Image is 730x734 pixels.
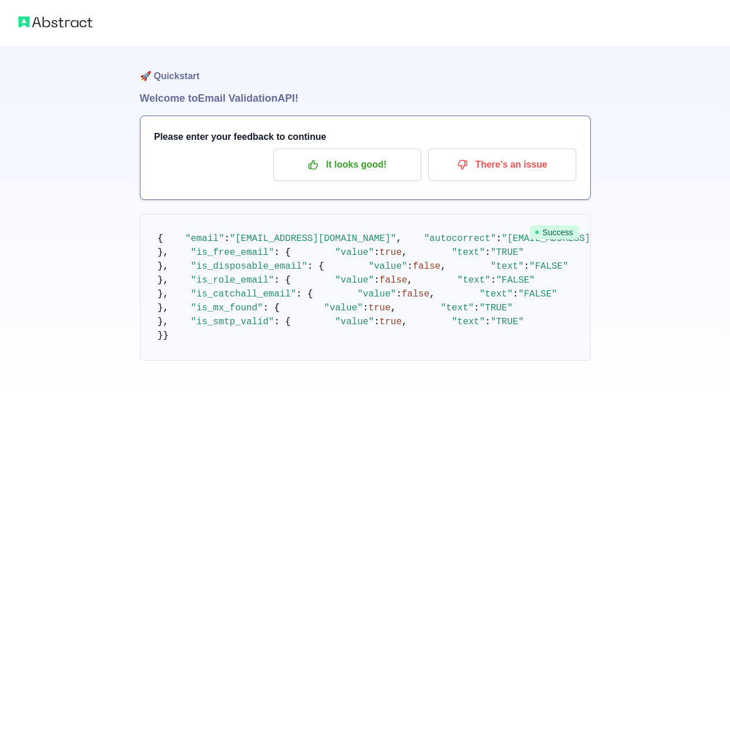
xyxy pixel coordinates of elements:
[429,289,435,299] span: ,
[428,149,576,181] button: There's an issue
[479,303,513,313] span: "TRUE"
[274,317,291,327] span: : {
[502,233,668,244] span: "[EMAIL_ADDRESS][DOMAIN_NAME]"
[368,303,390,313] span: true
[274,275,291,286] span: : {
[518,289,557,299] span: "FALSE"
[424,233,496,244] span: "autocorrect"
[496,275,535,286] span: "FALSE"
[158,233,164,244] span: {
[374,275,380,286] span: :
[229,233,396,244] span: "[EMAIL_ADDRESS][DOMAIN_NAME]"
[380,317,402,327] span: true
[18,14,92,30] img: Abstract logo
[140,46,591,90] h1: 🚀 Quickstart
[273,149,421,181] button: It looks good!
[402,317,407,327] span: ,
[440,261,446,272] span: ,
[335,275,374,286] span: "value"
[451,317,485,327] span: "text"
[407,275,413,286] span: ,
[191,289,296,299] span: "is_catchall_email"
[191,275,274,286] span: "is_role_email"
[496,233,502,244] span: :
[402,247,407,258] span: ,
[191,317,274,327] span: "is_smtp_valid"
[479,289,513,299] span: "text"
[530,225,579,239] span: Success
[513,289,518,299] span: :
[491,261,524,272] span: "text"
[186,233,224,244] span: "email"
[335,247,374,258] span: "value"
[451,247,485,258] span: "text"
[529,261,568,272] span: "FALSE"
[368,261,407,272] span: "value"
[491,247,524,258] span: "TRUE"
[335,317,374,327] span: "value"
[282,155,413,175] p: It looks good!
[274,247,291,258] span: : {
[374,317,380,327] span: :
[374,247,380,258] span: :
[363,303,369,313] span: :
[380,247,402,258] span: true
[224,233,230,244] span: :
[440,303,474,313] span: "text"
[263,303,280,313] span: : {
[396,233,402,244] span: ,
[324,303,363,313] span: "value"
[474,303,480,313] span: :
[396,289,402,299] span: :
[485,317,491,327] span: :
[191,247,274,258] span: "is_free_email"
[380,275,407,286] span: false
[491,317,524,327] span: "TRUE"
[485,247,491,258] span: :
[413,261,440,272] span: false
[140,90,591,106] h1: Welcome to Email Validation API!
[491,275,496,286] span: :
[154,130,576,144] h3: Please enter your feedback to continue
[524,261,529,272] span: :
[357,289,396,299] span: "value"
[191,303,263,313] span: "is_mx_found"
[437,155,568,175] p: There's an issue
[391,303,397,313] span: ,
[407,261,413,272] span: :
[297,289,313,299] span: : {
[191,261,307,272] span: "is_disposable_email"
[402,289,429,299] span: false
[307,261,324,272] span: : {
[457,275,491,286] span: "text"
